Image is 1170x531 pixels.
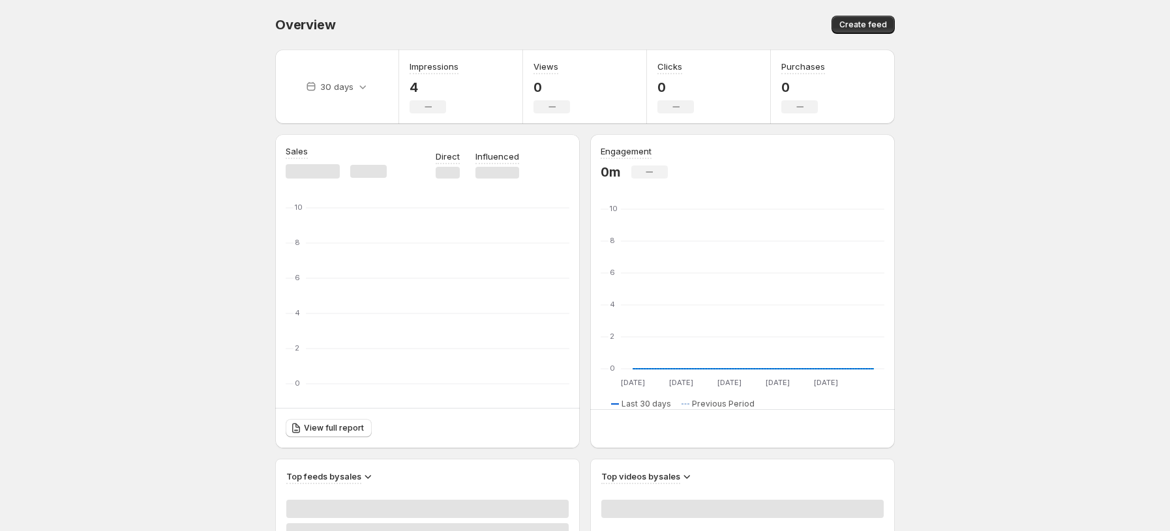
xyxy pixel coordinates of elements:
[286,470,361,483] h3: Top feeds by sales
[692,399,755,409] span: Previous Period
[533,79,570,95] p: 0
[295,379,300,388] text: 0
[766,378,790,387] text: [DATE]
[622,399,671,409] span: Last 30 days
[436,150,460,163] p: Direct
[286,419,372,437] a: View full report
[275,17,335,33] span: Overview
[410,79,458,95] p: 4
[410,60,458,73] h3: Impressions
[286,145,308,158] h3: Sales
[601,164,621,180] p: 0m
[717,378,742,387] text: [DATE]
[781,79,825,95] p: 0
[610,300,615,309] text: 4
[320,80,353,93] p: 30 days
[610,204,618,213] text: 10
[295,238,300,247] text: 8
[610,268,615,277] text: 6
[781,60,825,73] h3: Purchases
[610,364,615,373] text: 0
[814,378,838,387] text: [DATE]
[475,150,519,163] p: Influenced
[295,273,300,282] text: 6
[295,308,300,317] text: 4
[832,16,895,34] button: Create feed
[601,145,652,158] h3: Engagement
[533,60,558,73] h3: Views
[621,378,645,387] text: [DATE]
[610,236,615,245] text: 8
[657,60,682,73] h3: Clicks
[295,203,303,212] text: 10
[669,378,693,387] text: [DATE]
[601,470,680,483] h3: Top videos by sales
[610,332,614,341] text: 2
[304,423,364,433] span: View full report
[295,343,299,352] text: 2
[657,79,694,95] p: 0
[839,20,887,30] span: Create feed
